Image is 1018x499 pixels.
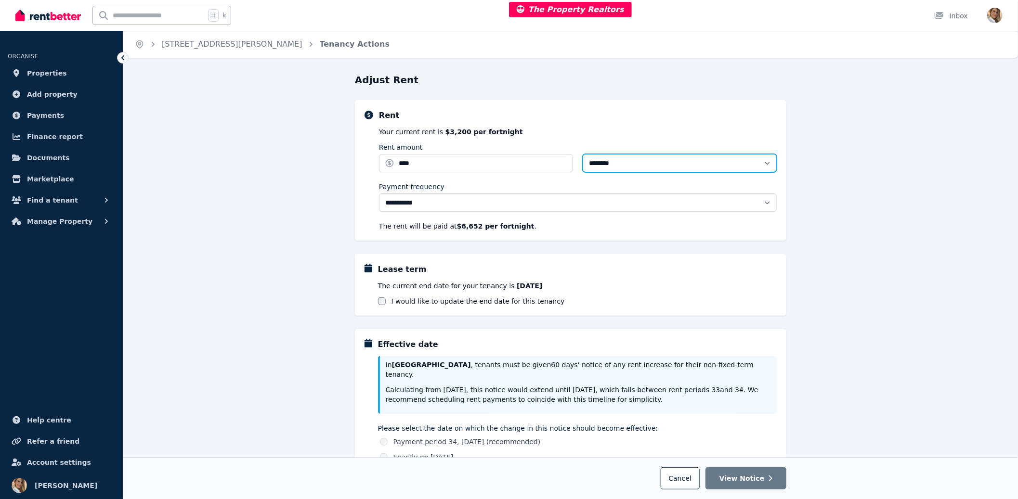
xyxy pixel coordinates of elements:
[393,452,454,462] label: Exactly on [DATE]
[12,478,27,493] img: Jodie Cartmer
[8,453,115,472] a: Account settings
[27,89,78,100] span: Add property
[35,480,97,491] span: [PERSON_NAME]
[392,296,565,306] label: I would like to update the end date for this tenancy
[8,212,115,231] button: Manage Property
[517,282,542,290] b: [DATE]
[661,467,700,489] button: Cancel
[320,39,390,49] a: Tenancy Actions
[379,142,423,152] label: Rent amount
[379,221,777,231] p: The rent will be paid at .
[15,8,81,23] img: RentBetter
[27,414,71,426] span: Help centre
[379,182,444,192] label: Payment frequency
[379,127,777,137] div: Your current rent is
[445,128,523,136] b: $3,200 per fortnight
[934,11,968,21] div: Inbox
[8,127,115,146] a: Finance report
[355,73,418,87] h2: Adjust Rent
[27,173,74,185] span: Marketplace
[8,106,115,125] a: Payments
[123,31,401,58] nav: Breadcrumb
[27,67,67,79] span: Properties
[8,148,115,167] a: Documents
[27,435,79,447] span: Refer a friend
[378,339,438,350] h5: Effective date
[378,281,777,291] p: The current end date for your tenancy is
[517,5,624,14] span: The Property Realtors
[27,457,91,468] span: Account settings
[8,410,115,430] a: Help centre
[27,131,83,142] span: Finance report
[705,467,786,489] button: View Notice
[987,8,1003,23] img: Jodie Cartmer
[222,12,226,19] span: k
[8,169,115,189] a: Marketplace
[8,85,115,104] a: Add property
[8,432,115,451] a: Refer a friend
[8,191,115,210] button: Find a tenant
[378,264,427,275] h5: Lease term
[162,39,302,49] a: [STREET_ADDRESS][PERSON_NAME]
[379,110,399,121] h5: Rent
[8,64,115,83] a: Properties
[392,361,471,369] strong: [GEOGRAPHIC_DATA]
[457,222,535,230] b: $6,652 per fortnight
[27,152,70,164] span: Documents
[27,216,92,227] span: Manage Property
[719,473,764,483] span: View Notice
[386,360,771,379] p: In , tenants must be given 60 days ' notice of any rent increase for their non-fixed-term tenancy.
[27,110,64,121] span: Payments
[393,437,541,447] label: Payment period 34, [DATE] (recommended)
[378,423,777,433] label: Please select the date on which the change in this notice should become effective:
[386,385,771,404] p: Calculating from [DATE], this notice would extend until [DATE] , which falls between rent periods...
[27,194,78,206] span: Find a tenant
[8,53,38,60] span: ORGANISE
[669,474,692,482] span: Cancel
